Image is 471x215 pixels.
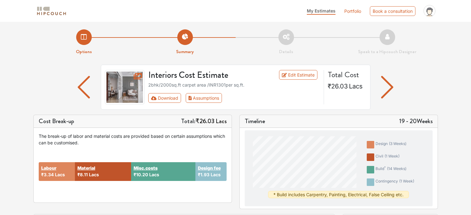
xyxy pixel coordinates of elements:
strong: Speak to a Hipcouch Designer [358,48,416,55]
span: ( 1 week ) [399,179,414,183]
span: ₹1.93 [198,172,209,177]
button: Labour [41,165,56,171]
span: ( 14 weeks ) [387,166,406,171]
img: logo-horizontal.svg [36,6,67,17]
button: Design fee [198,165,221,171]
button: Material [77,165,95,171]
h3: Interiors Cost Estimate [145,70,264,81]
div: design [375,141,406,148]
span: ( 3 weeks ) [389,141,406,146]
div: * Build includes Carpentry, Painting, Electrical, False Ceiling etc. [268,191,409,198]
img: gallery [105,70,145,104]
div: Toolbar with button groups [148,93,320,103]
span: Lacs [149,172,159,177]
div: First group [148,93,227,103]
span: ₹26.03 [195,117,214,126]
div: civil [375,153,400,161]
img: arrow left [381,76,393,98]
h5: 19 - 20 Weeks [399,117,433,125]
h4: Total Cost [328,70,365,79]
button: Assumptions [186,93,222,103]
h5: Timeline [245,117,265,125]
span: ₹10.20 [134,172,148,177]
img: arrow left [78,76,90,98]
strong: Summary [176,48,194,55]
span: logo-horizontal.svg [36,4,67,18]
span: Lacs [55,172,65,177]
strong: Options [76,48,92,55]
span: Lacs [216,117,227,126]
span: Lacs [211,172,221,177]
button: Download [148,93,181,103]
strong: Details [279,48,293,55]
div: The break-up of labor and material costs are provided based on certain assumptions which can be c... [39,133,227,146]
span: Lacs [349,82,363,90]
div: build [375,166,406,173]
h5: Total: [181,117,227,125]
div: 2bhk / 2000 sq.ft carpet area /INR 1301 per sq.ft. [148,82,320,88]
span: ₹26.03 [328,82,348,90]
span: My Estimates [307,8,336,13]
h5: Cost Break-up [39,117,74,125]
div: Book a consultation [370,6,415,16]
button: Misc.costs [134,165,158,171]
div: contingency [375,178,414,186]
a: Edit Estimate [279,70,317,80]
a: Portfolio [344,8,361,14]
span: ₹3.34 [41,172,54,177]
span: ( 1 week ) [385,154,400,158]
span: ₹8.11 [77,172,88,177]
span: Lacs [89,172,99,177]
